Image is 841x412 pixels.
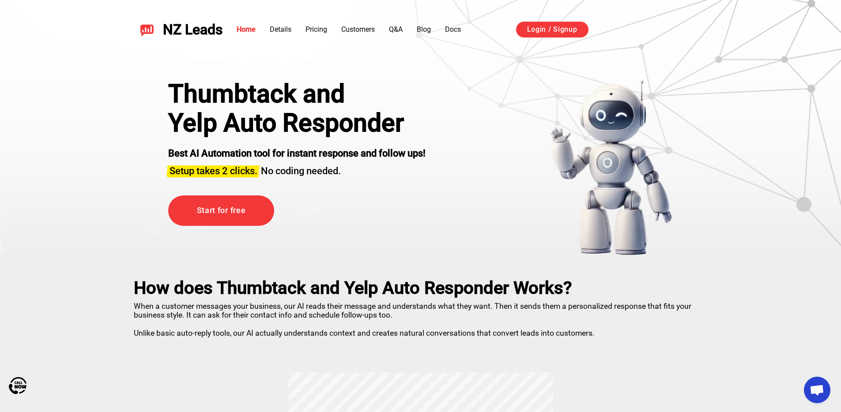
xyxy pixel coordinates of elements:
[168,195,274,226] a: Start for free
[170,165,257,176] span: Setup takes 2 clicks.
[597,20,713,40] iframe: Кнопка "Войти с аккаунтом Google"
[445,25,461,34] a: Docs
[163,22,223,38] span: NZ Leads
[305,25,327,34] a: Pricing
[270,25,291,34] a: Details
[9,377,26,394] img: Call Now
[341,25,375,34] a: Customers
[168,79,426,109] div: Thumbtack and
[389,25,403,34] a: Q&A
[237,25,256,34] a: Home
[550,79,673,256] img: yelp bot
[134,278,708,298] h2: How does Thumbtack and Yelp Auto Responder Works?
[804,377,830,403] a: Open chat
[417,25,431,34] a: Blog
[516,22,588,37] a: Login / Signup
[168,160,426,178] h3: No coding needed.
[168,109,426,138] h1: Yelp Auto Responder
[168,148,426,159] strong: Best AI Automation tool for instant response and follow ups!
[140,22,154,37] img: NZ Leads logo
[134,298,708,337] p: When a customer messages your business, our AI reads their message and understands what they want...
